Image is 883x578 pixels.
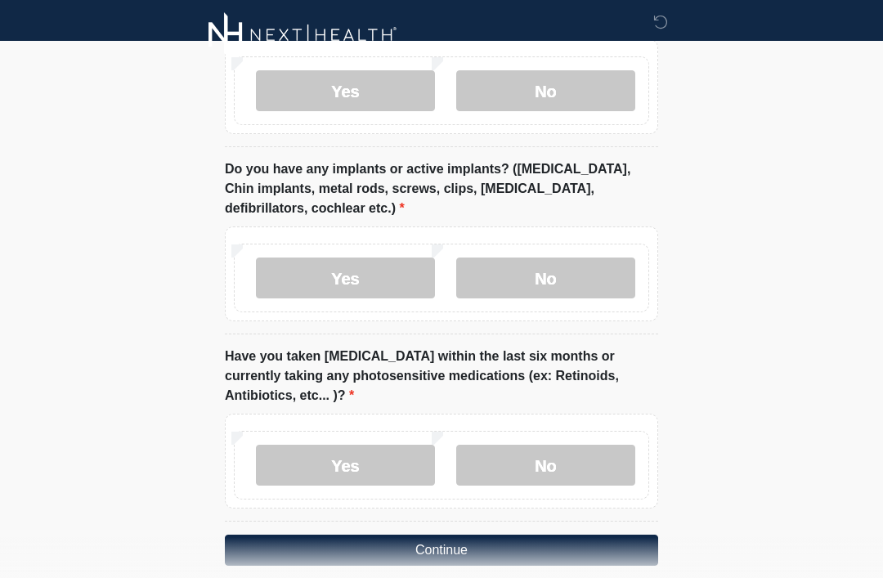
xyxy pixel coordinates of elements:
[456,70,635,111] label: No
[225,535,658,566] button: Continue
[225,347,658,405] label: Have you taken [MEDICAL_DATA] within the last six months or currently taking any photosensitive m...
[208,12,397,57] img: Next-Health Logo
[256,445,435,486] label: Yes
[256,258,435,298] label: Yes
[256,70,435,111] label: Yes
[456,258,635,298] label: No
[456,445,635,486] label: No
[225,159,658,218] label: Do you have any implants or active implants? ([MEDICAL_DATA], Chin implants, metal rods, screws, ...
